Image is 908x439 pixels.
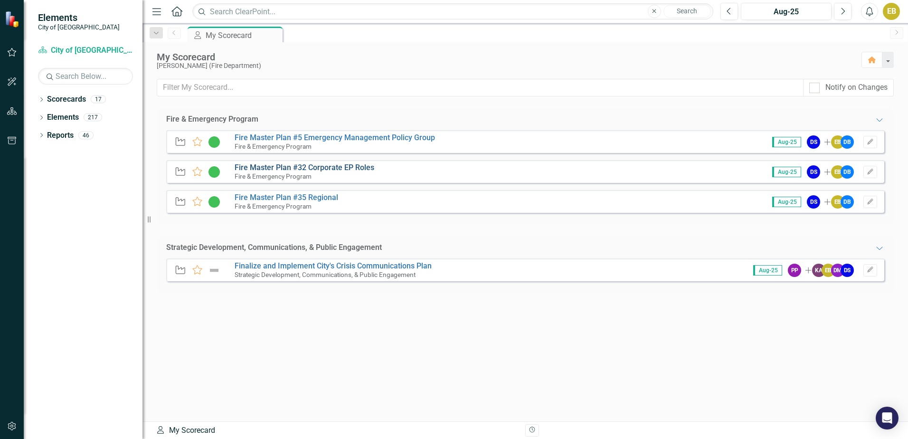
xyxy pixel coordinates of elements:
[84,114,102,122] div: 217
[753,265,782,276] span: Aug-25
[38,12,120,23] span: Elements
[876,407,899,429] div: Open Intercom Messenger
[831,264,844,277] div: DM
[831,135,844,149] div: EB
[38,68,133,85] input: Search Below...
[772,167,801,177] span: Aug-25
[772,197,801,207] span: Aug-25
[825,82,888,93] div: Notify on Changes
[841,165,854,179] div: DB
[235,271,416,278] small: Strategic Development, Communications, & Public Engagement
[38,23,120,31] small: City of [GEOGRAPHIC_DATA]
[208,166,220,178] img: In Progress
[663,5,711,18] button: Search
[166,242,382,253] div: Strategic Development, Communications, & Public Engagement
[38,45,133,56] a: City of [GEOGRAPHIC_DATA] Corporate Plan
[831,165,844,179] div: EB
[807,195,820,209] div: DS
[166,114,258,125] div: Fire & Emergency Program
[78,131,94,139] div: 46
[235,202,312,210] small: Fire & Emergency Program
[91,95,106,104] div: 17
[157,62,852,69] div: [PERSON_NAME] (Fire Department)
[812,264,825,277] div: KA
[841,135,854,149] div: DB
[741,3,832,20] button: Aug-25
[831,195,844,209] div: EB
[788,264,801,277] div: PP
[883,3,900,20] button: EB
[47,94,86,105] a: Scorecards
[157,52,852,62] div: My Scorecard
[235,193,338,202] a: Fire Master Plan #35 Regional
[235,261,432,270] a: Finalize and Implement City's Crisis Communications Plan
[206,29,280,41] div: My Scorecard
[5,11,21,28] img: ClearPoint Strategy
[772,137,801,147] span: Aug-25
[841,264,854,277] div: DS
[841,195,854,209] div: DB
[744,6,828,18] div: Aug-25
[157,79,804,96] input: Filter My Scorecard...
[47,112,79,123] a: Elements
[807,135,820,149] div: DS
[208,196,220,208] img: In Progress
[677,7,697,15] span: Search
[208,265,220,276] img: Not Defined
[156,425,518,436] div: My Scorecard
[192,3,713,20] input: Search ClearPoint...
[235,143,312,150] small: Fire & Emergency Program
[235,163,374,172] a: Fire Master Plan #32 Corporate EP Roles
[807,165,820,179] div: DS
[235,172,312,180] small: Fire & Emergency Program
[822,264,835,277] div: EB
[208,136,220,148] img: In Progress
[235,133,435,142] a: Fire Master Plan #5 Emergency Management Policy Group
[47,130,74,141] a: Reports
